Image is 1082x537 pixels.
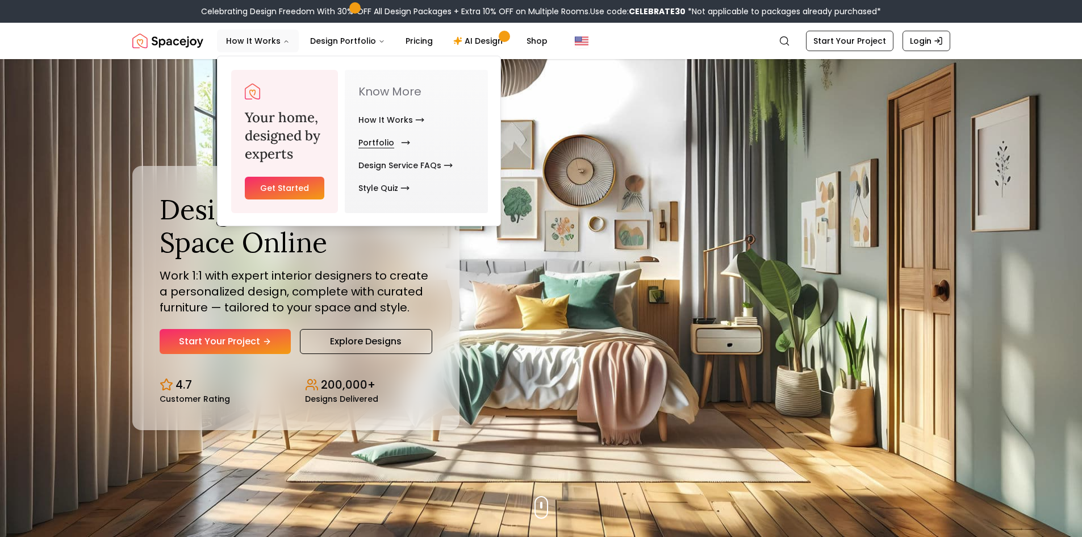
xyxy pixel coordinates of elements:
[321,377,375,393] p: 200,000+
[245,177,325,199] a: Get Started
[217,30,557,52] nav: Main
[160,329,291,354] a: Start Your Project
[160,193,432,259] h1: Design Your Dream Space Online
[305,395,378,403] small: Designs Delivered
[575,34,588,48] img: United States
[396,30,442,52] a: Pricing
[358,131,406,154] a: Portfolio
[517,30,557,52] a: Shop
[629,6,686,17] b: CELEBRATE30
[245,109,325,163] h3: Your home, designed by experts
[444,30,515,52] a: AI Design
[245,84,261,99] img: Spacejoy Logo
[358,154,453,177] a: Design Service FAQs
[301,30,394,52] button: Design Portfolio
[358,109,424,131] a: How It Works
[201,6,881,17] div: Celebrating Design Freedom With 30% OFF All Design Packages + Extra 10% OFF on Multiple Rooms.
[300,329,432,354] a: Explore Designs
[217,30,299,52] button: How It Works
[590,6,686,17] span: Use code:
[903,31,950,51] a: Login
[160,368,432,403] div: Design stats
[218,56,502,227] div: How It Works
[806,31,893,51] a: Start Your Project
[358,84,474,99] p: Know More
[132,30,203,52] a: Spacejoy
[176,377,192,393] p: 4.7
[358,177,410,199] a: Style Quiz
[132,30,203,52] img: Spacejoy Logo
[160,268,432,315] p: Work 1:1 with expert interior designers to create a personalized design, complete with curated fu...
[245,84,261,99] a: Spacejoy
[686,6,881,17] span: *Not applicable to packages already purchased*
[160,395,230,403] small: Customer Rating
[132,23,950,59] nav: Global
